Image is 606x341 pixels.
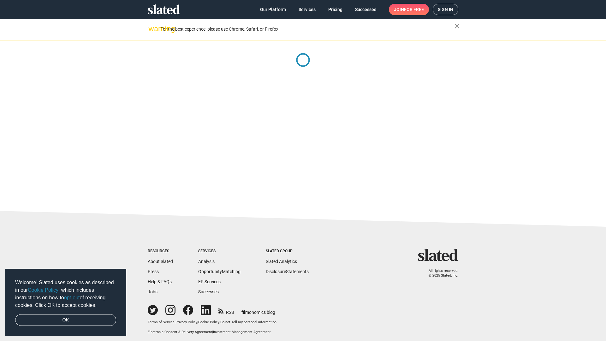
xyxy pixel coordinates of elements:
[220,320,276,325] button: Do not sell my personal information
[28,287,58,293] a: Cookie Policy
[148,269,159,274] a: Press
[5,269,126,336] div: cookieconsent
[198,269,241,274] a: OpportunityMatching
[453,22,461,30] mat-icon: close
[260,4,286,15] span: Our Platform
[64,295,80,300] a: opt-out
[266,259,297,264] a: Slated Analytics
[219,320,220,324] span: |
[299,4,316,15] span: Services
[197,320,198,324] span: |
[433,4,458,15] a: Sign in
[148,320,175,324] a: Terms of Service
[218,306,234,315] a: RSS
[422,269,458,278] p: All rights reserved. © 2025 Slated, Inc.
[266,269,309,274] a: DisclosureStatements
[328,4,342,15] span: Pricing
[266,249,309,254] div: Slated Group
[389,4,429,15] a: Joinfor free
[198,279,221,284] a: EP Services
[148,249,173,254] div: Resources
[198,259,215,264] a: Analysis
[148,330,212,334] a: Electronic Consent & Delivery Agreement
[241,310,249,315] span: film
[255,4,291,15] a: Our Platform
[212,330,213,334] span: |
[198,249,241,254] div: Services
[241,304,275,315] a: filmonomics blog
[15,279,116,309] span: Welcome! Slated uses cookies as described in our , which includes instructions on how to of recei...
[438,4,453,15] span: Sign in
[15,314,116,326] a: dismiss cookie message
[148,279,172,284] a: Help & FAQs
[394,4,424,15] span: Join
[294,4,321,15] a: Services
[355,4,376,15] span: Successes
[175,320,197,324] a: Privacy Policy
[350,4,381,15] a: Successes
[160,25,454,33] div: For the best experience, please use Chrome, Safari, or Firefox.
[148,25,156,33] mat-icon: warning
[148,289,157,294] a: Jobs
[323,4,348,15] a: Pricing
[175,320,175,324] span: |
[198,289,219,294] a: Successes
[213,330,271,334] a: Investment Management Agreement
[198,320,219,324] a: Cookie Policy
[404,4,424,15] span: for free
[148,259,173,264] a: About Slated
